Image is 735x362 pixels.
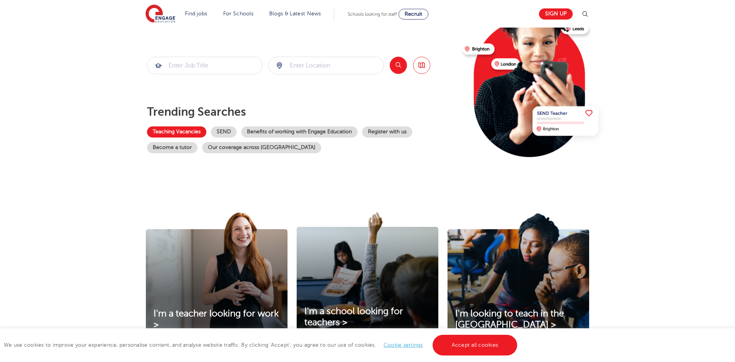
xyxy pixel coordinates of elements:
[348,11,397,17] span: Schools looking for staff
[147,105,456,119] p: Trending searches
[362,126,412,138] a: Register with us
[154,308,279,330] span: I'm a teacher looking for work >
[455,308,564,330] span: I'm looking to teach in the [GEOGRAPHIC_DATA] >
[4,342,519,348] span: We use cookies to improve your experience, personalise content, and analyse website traffic. By c...
[147,57,262,74] input: Submit
[145,5,175,24] img: Engage Education
[268,57,384,74] div: Submit
[304,306,403,328] span: I'm a school looking for teachers >
[211,126,237,138] a: SEND
[433,335,518,355] a: Accept all cookies
[269,57,384,74] input: Submit
[448,308,589,331] a: I'm looking to teach in the [GEOGRAPHIC_DATA] >
[297,212,438,338] img: I'm a school looking for teachers
[146,308,287,331] a: I'm a teacher looking for work >
[223,11,253,16] a: For Schools
[390,57,407,74] button: Search
[146,212,287,340] img: I'm a teacher looking for work
[539,8,573,20] a: Sign up
[147,142,198,153] a: Become a tutor
[297,306,438,328] a: I'm a school looking for teachers >
[269,11,321,16] a: Blogs & Latest News
[185,11,207,16] a: Find jobs
[399,9,428,20] a: Recruit
[241,126,358,138] a: Benefits of working with Engage Education
[147,57,263,74] div: Submit
[384,342,423,348] a: Cookie settings
[147,126,206,138] a: Teaching Vacancies
[448,212,589,340] img: I'm looking to teach in the UK
[405,11,422,17] span: Recruit
[202,142,321,153] a: Our coverage across [GEOGRAPHIC_DATA]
